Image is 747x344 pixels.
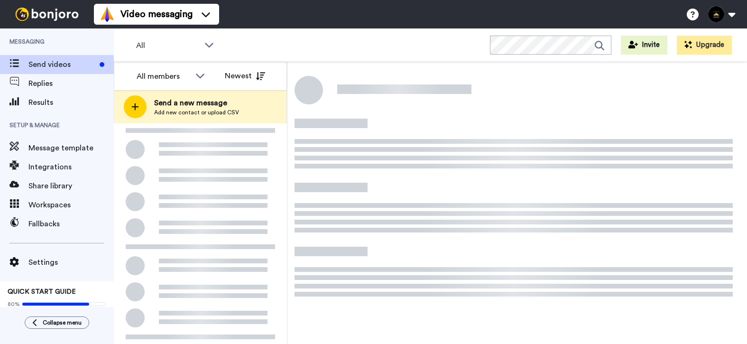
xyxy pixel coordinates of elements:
[11,8,83,21] img: bj-logo-header-white.svg
[28,142,114,154] span: Message template
[136,40,200,51] span: All
[28,218,114,230] span: Fallbacks
[8,300,20,308] span: 80%
[8,288,76,295] span: QUICK START GUIDE
[28,180,114,192] span: Share library
[154,97,239,109] span: Send a new message
[28,59,96,70] span: Send videos
[120,8,193,21] span: Video messaging
[677,36,732,55] button: Upgrade
[25,316,89,329] button: Collapse menu
[137,71,191,82] div: All members
[28,199,114,211] span: Workspaces
[28,78,114,89] span: Replies
[43,319,82,326] span: Collapse menu
[100,7,115,22] img: vm-color.svg
[28,161,114,173] span: Integrations
[218,66,272,85] button: Newest
[28,97,114,108] span: Results
[28,257,114,268] span: Settings
[621,36,667,55] button: Invite
[154,109,239,116] span: Add new contact or upload CSV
